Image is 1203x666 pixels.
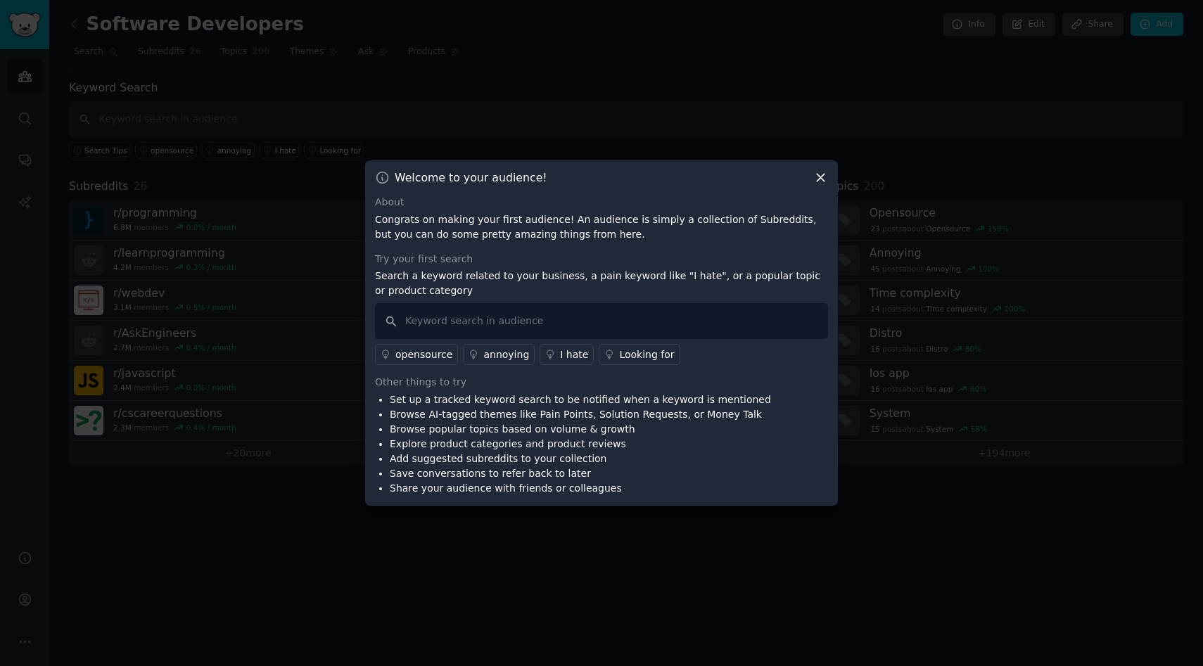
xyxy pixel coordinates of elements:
[390,481,771,496] li: Share your audience with friends or colleagues
[560,347,588,362] div: I hate
[390,392,771,407] li: Set up a tracked keyword search to be notified when a keyword is mentioned
[483,347,529,362] div: annoying
[390,422,771,437] li: Browse popular topics based on volume & growth
[375,195,828,210] div: About
[390,407,771,422] li: Browse AI-tagged themes like Pain Points, Solution Requests, or Money Talk
[375,344,458,365] a: opensource
[395,347,452,362] div: opensource
[390,437,771,452] li: Explore product categories and product reviews
[375,303,828,339] input: Keyword search in audience
[463,344,535,365] a: annoying
[390,452,771,466] li: Add suggested subreddits to your collection
[375,269,828,298] p: Search a keyword related to your business, a pain keyword like "I hate", or a popular topic or pr...
[540,344,594,365] a: I hate
[375,212,828,242] p: Congrats on making your first audience! An audience is simply a collection of Subreddits, but you...
[390,466,771,481] li: Save conversations to refer back to later
[375,252,828,267] div: Try your first search
[619,347,674,362] div: Looking for
[395,170,547,185] h3: Welcome to your audience!
[375,375,828,390] div: Other things to try
[599,344,680,365] a: Looking for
